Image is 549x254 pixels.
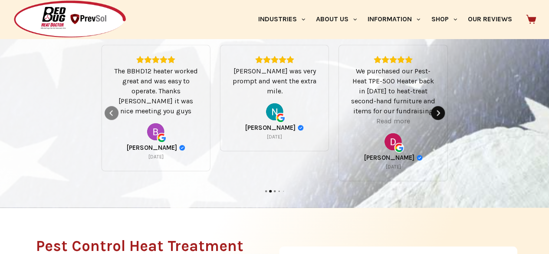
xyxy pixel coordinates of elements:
img: Nathan Diers [266,103,283,120]
img: Bonnie handley [147,123,164,140]
a: Review by David Welch [364,154,422,162]
div: Verified Customer [179,145,185,151]
div: [PERSON_NAME] was very prompt and went the extra mile. [231,66,318,96]
div: [DATE] [267,133,282,140]
div: [DATE] [148,153,164,160]
div: The BBHD12 heater worked great and was easy to operate. Thanks [PERSON_NAME] it was nice meeting ... [112,66,199,116]
a: Review by Bonnie handley [127,144,185,152]
div: Carousel [101,45,448,181]
a: View on Google [147,123,164,140]
span: [PERSON_NAME] [364,154,414,162]
a: View on Google [266,103,283,120]
div: Verified Customer [416,155,422,161]
div: Read more [376,116,410,126]
span: [PERSON_NAME] [245,124,296,132]
div: We purchased our Pest-Heat TPE-500 Heater back in [DATE] to heat-treat second-hand furniture and ... [349,66,437,116]
div: Verified Customer [298,125,304,131]
div: Previous [105,106,118,120]
img: David Welch [385,133,402,150]
div: Rating: 5.0 out of 5 [231,56,318,63]
span: [PERSON_NAME] [127,144,177,152]
div: Rating: 5.0 out of 5 [349,56,437,63]
div: Next [431,106,445,120]
div: Rating: 5.0 out of 5 [112,56,199,63]
a: Review by Nathan Diers [245,124,304,132]
button: Open LiveChat chat widget [7,3,33,30]
div: [DATE] [385,163,401,170]
a: View on Google [385,133,402,150]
